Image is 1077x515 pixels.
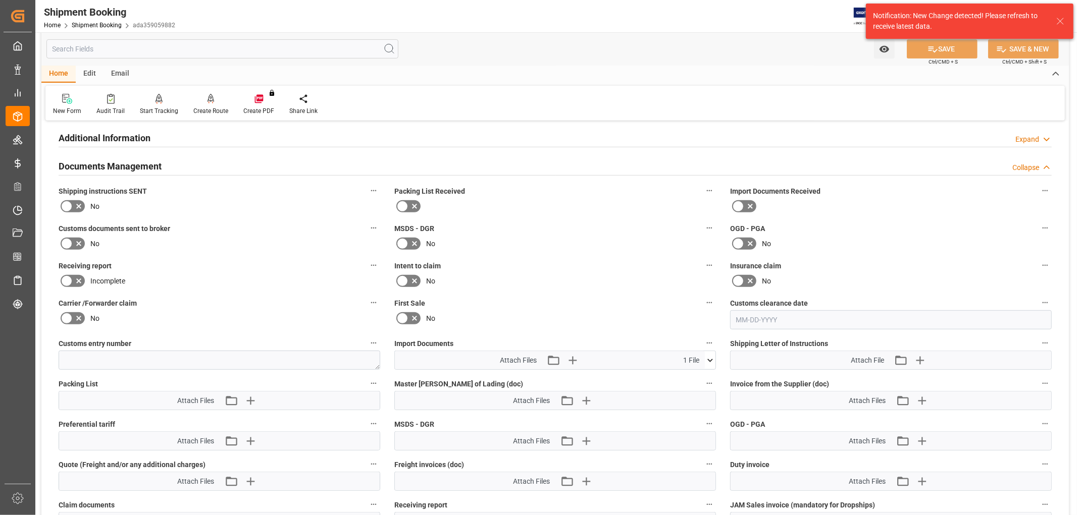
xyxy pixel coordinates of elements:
[59,186,147,197] span: Shipping instructions SENT
[730,460,770,470] span: Duty invoice
[1012,162,1039,173] div: Collapse
[730,186,820,197] span: Import Documents Received
[90,201,99,212] span: No
[730,298,808,309] span: Customs clearance date
[394,223,434,234] span: MSDS - DGR
[1039,184,1052,197] button: Import Documents Received
[703,221,716,235] button: MSDS - DGR
[1002,58,1047,66] span: Ctrl/CMD + Shift + S
[703,498,716,511] button: Receiving report
[394,500,447,510] span: Receiving report
[90,239,99,249] span: No
[851,355,884,366] span: Attach File
[178,436,215,446] span: Attach Files
[426,239,435,249] span: No
[929,58,958,66] span: Ctrl/CMD + S
[59,500,115,510] span: Claim documents
[426,276,435,287] span: No
[59,261,112,271] span: Receiving report
[394,379,523,389] span: Master [PERSON_NAME] of Lading (doc)
[367,498,380,511] button: Claim documents
[44,22,61,29] a: Home
[44,5,175,20] div: Shipment Booking
[1039,336,1052,350] button: Shipping Letter of Instructions
[730,379,829,389] span: Invoice from the Supplier (doc)
[730,500,875,510] span: JAM Sales invoice (mandatory for Dropships)
[59,419,115,430] span: Preferential tariff
[367,417,380,430] button: Preferential tariff
[394,419,434,430] span: MSDS - DGR
[178,476,215,487] span: Attach Files
[514,395,550,406] span: Attach Files
[1039,417,1052,430] button: OGD - PGA
[72,22,122,29] a: Shipment Booking
[500,355,537,366] span: Attach Files
[1039,259,1052,272] button: Insurance claim
[59,223,170,234] span: Customs documents sent to broker
[849,436,886,446] span: Attach Files
[394,298,425,309] span: First Sale
[684,355,700,366] span: 1 File
[849,476,886,487] span: Attach Files
[703,336,716,350] button: Import Documents
[762,239,771,249] span: No
[1015,134,1039,145] div: Expand
[514,476,550,487] span: Attach Files
[1039,377,1052,390] button: Invoice from the Supplier (doc)
[90,276,125,287] span: Incomplete
[730,419,765,430] span: OGD - PGA
[59,131,150,145] h2: Additional Information
[703,457,716,471] button: Freight invoices (doc)
[59,338,131,349] span: Customs entry number
[1039,296,1052,309] button: Customs clearance date
[59,298,137,309] span: Carrier /Forwarder claim
[703,296,716,309] button: First Sale
[762,276,771,287] span: No
[367,457,380,471] button: Quote (Freight and/or any additional charges)
[104,66,137,83] div: Email
[193,106,228,116] div: Create Route
[730,338,828,349] span: Shipping Letter of Instructions
[873,11,1047,32] div: Notification: New Change detected! Please refresh to receive latest data.
[289,106,318,116] div: Share Link
[394,186,465,197] span: Packing List Received
[874,39,895,59] button: open menu
[849,395,886,406] span: Attach Files
[178,395,215,406] span: Attach Files
[53,106,81,116] div: New Form
[367,336,380,350] button: Customs entry number
[703,377,716,390] button: Master [PERSON_NAME] of Lading (doc)
[76,66,104,83] div: Edit
[703,417,716,430] button: MSDS - DGR
[41,66,76,83] div: Home
[854,8,889,25] img: Exertis%20JAM%20-%20Email%20Logo.jpg_1722504956.jpg
[394,338,453,349] span: Import Documents
[514,436,550,446] span: Attach Files
[59,159,162,173] h2: Documents Management
[426,313,435,324] span: No
[1039,498,1052,511] button: JAM Sales invoice (mandatory for Dropships)
[46,39,398,59] input: Search Fields
[907,39,978,59] button: SAVE
[367,221,380,235] button: Customs documents sent to broker
[1039,457,1052,471] button: Duty invoice
[703,259,716,272] button: Intent to claim
[394,261,441,271] span: Intent to claim
[140,106,178,116] div: Start Tracking
[988,39,1059,59] button: SAVE & NEW
[367,184,380,197] button: Shipping instructions SENT
[90,313,99,324] span: No
[1039,221,1052,235] button: OGD - PGA
[394,460,464,470] span: Freight invoices (doc)
[367,377,380,390] button: Packing List
[96,106,125,116] div: Audit Trail
[59,460,206,470] span: Quote (Freight and/or any additional charges)
[730,261,781,271] span: Insurance claim
[367,296,380,309] button: Carrier /Forwarder claim
[703,184,716,197] button: Packing List Received
[730,223,765,234] span: OGD - PGA
[59,379,98,389] span: Packing List
[730,310,1052,329] input: MM-DD-YYYY
[367,259,380,272] button: Receiving report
